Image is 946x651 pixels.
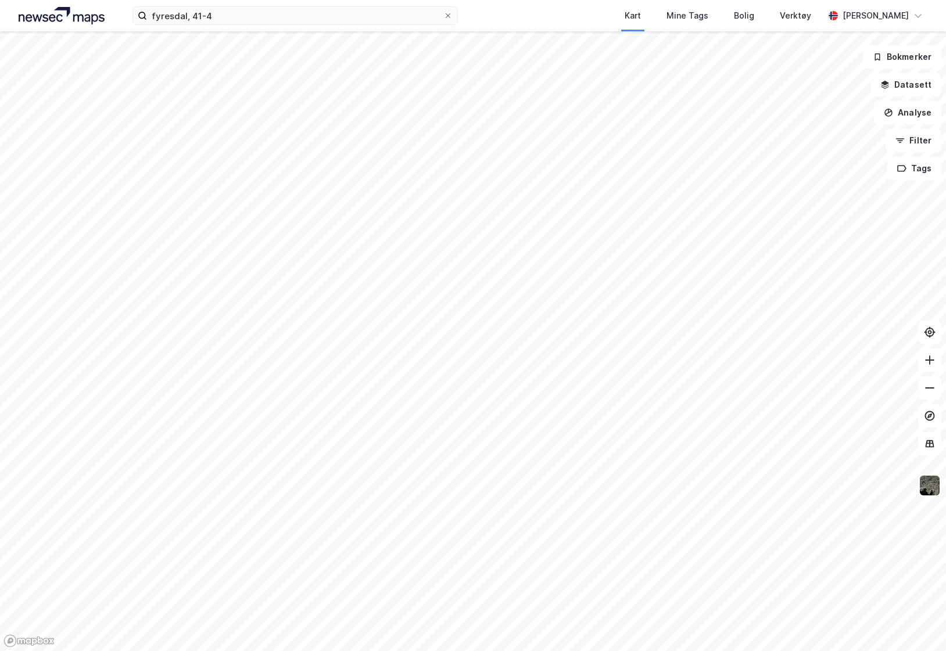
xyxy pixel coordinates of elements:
div: Verktøy [780,9,811,23]
iframe: Chat Widget [888,595,946,651]
div: [PERSON_NAME] [843,9,909,23]
button: Filter [886,129,941,152]
button: Tags [887,157,941,180]
img: logo.a4113a55bc3d86da70a041830d287a7e.svg [19,7,105,24]
button: Datasett [870,73,941,96]
button: Analyse [874,101,941,124]
input: Søk på adresse, matrikkel, gårdeiere, leietakere eller personer [147,7,443,24]
div: Kart [625,9,641,23]
a: Mapbox homepage [3,634,55,648]
div: Bolig [734,9,754,23]
button: Bokmerker [863,45,941,69]
img: 9k= [919,474,941,497]
div: Mine Tags [666,9,708,23]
